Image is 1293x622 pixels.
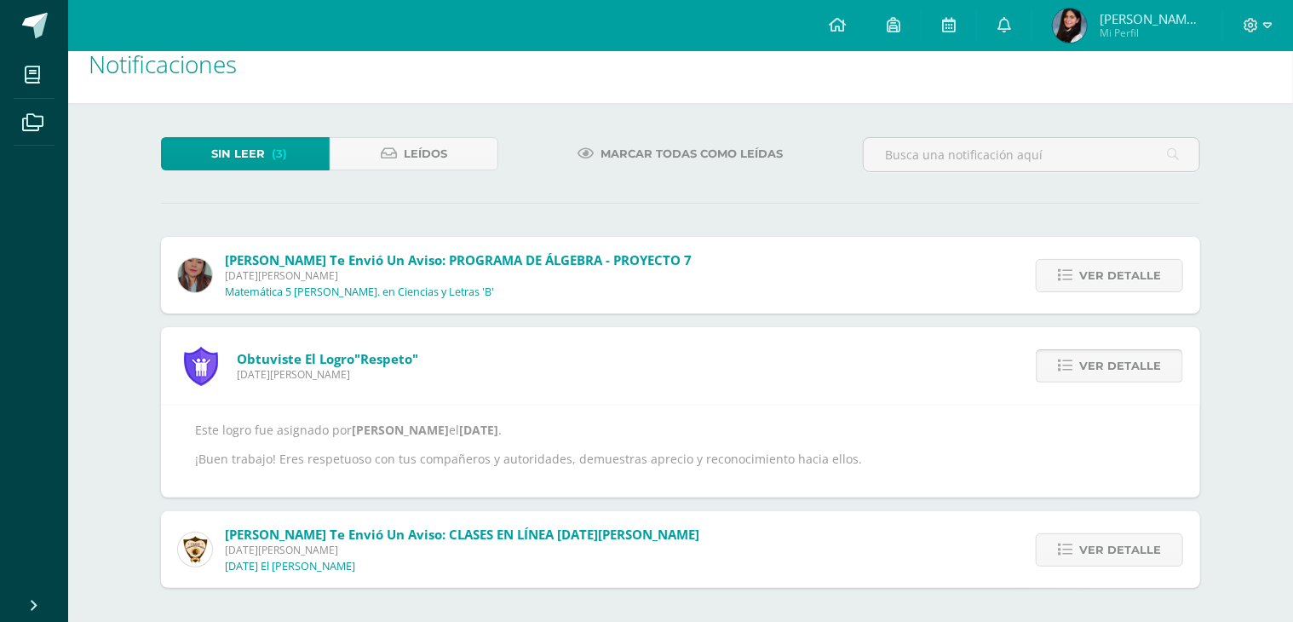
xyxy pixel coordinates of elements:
[330,137,498,170] a: Leídos
[225,285,494,299] p: Matemática 5 [PERSON_NAME]. en Ciencias y Letras 'B'
[352,422,449,438] strong: [PERSON_NAME]
[225,526,699,543] span: [PERSON_NAME] te envió un aviso: CLASES EN LÍNEA [DATE][PERSON_NAME]
[237,350,418,367] span: Obtuviste el logro
[178,533,212,567] img: a46afb417ae587891c704af89211ce97.png
[354,350,418,367] span: "Respeto"
[211,138,265,170] span: Sin leer
[404,138,447,170] span: Leídos
[459,422,498,438] strong: [DATE]
[225,543,699,557] span: [DATE][PERSON_NAME]
[1100,26,1202,40] span: Mi Perfil
[89,48,237,80] span: Notificaciones
[225,251,692,268] span: [PERSON_NAME] te envió un aviso: PROGRAMA DE ÁLGEBRA - PROYECTO 7
[237,367,418,382] span: [DATE][PERSON_NAME]
[195,452,1166,467] p: ¡Buen trabajo! Eres respetuoso con tus compañeros y autoridades, demuestras aprecio y reconocimie...
[1079,534,1161,566] span: Ver detalle
[225,560,355,573] p: [DATE] El [PERSON_NAME]
[272,138,287,170] span: (3)
[1079,260,1161,291] span: Ver detalle
[178,258,212,292] img: 56a73a1a4f15c79f6dbfa4a08ea075c8.png
[225,268,692,283] span: [DATE][PERSON_NAME]
[601,138,784,170] span: Marcar todas como leídas
[195,423,1166,438] p: Este logro fue asignado por el .
[161,137,330,170] a: Sin leer(3)
[1053,9,1087,43] img: 62dd456a4c999dad95d6d9c500f77ad2.png
[1079,350,1161,382] span: Ver detalle
[557,137,805,170] a: Marcar todas como leídas
[864,138,1199,171] input: Busca una notificación aquí
[1100,10,1202,27] span: [PERSON_NAME] de los Angeles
